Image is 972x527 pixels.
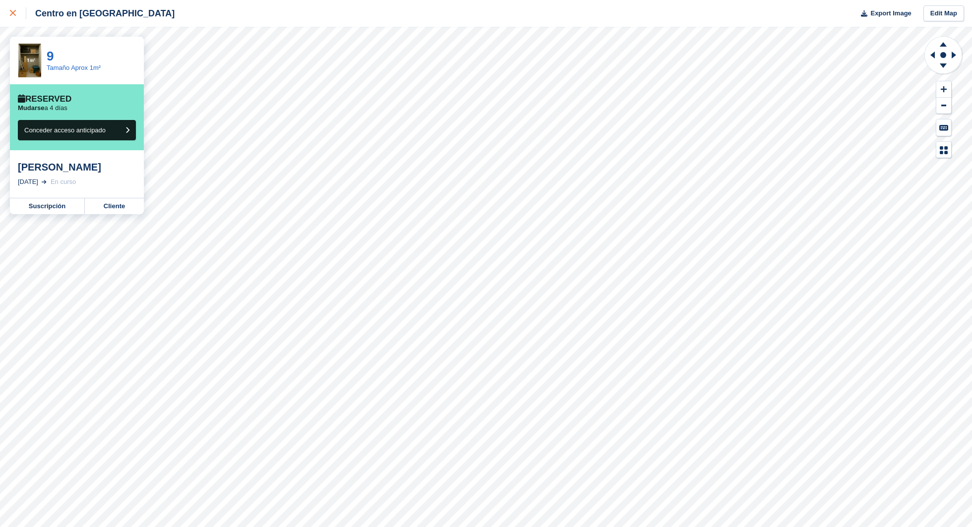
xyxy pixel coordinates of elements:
[855,5,911,22] button: Export Image
[85,198,144,214] a: Cliente
[42,180,47,184] img: arrow-right-light-icn-cde0832a797a2874e46488d9cf13f60e5c3a73dbe684e267c42b8395dfbc2abf.svg
[24,126,106,134] span: Conceder acceso anticipado
[18,104,67,112] p: a 4 días
[18,177,38,187] div: [DATE]
[923,5,964,22] a: Edit Map
[936,142,951,158] button: Map Legend
[18,104,44,112] span: Mudarse
[936,98,951,114] button: Zoom Out
[47,49,54,63] a: 9
[18,44,41,78] img: 1mts2.png
[18,120,136,140] button: Conceder acceso anticipado
[936,81,951,98] button: Zoom In
[51,177,76,187] div: En curso
[18,161,136,173] div: [PERSON_NAME]
[870,8,911,18] span: Export Image
[936,119,951,136] button: Keyboard Shortcuts
[10,198,85,214] a: Suscripción
[18,94,71,104] div: Reserved
[26,7,175,19] div: Centro en [GEOGRAPHIC_DATA]
[47,64,101,71] a: Tamaño Aprox 1m²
